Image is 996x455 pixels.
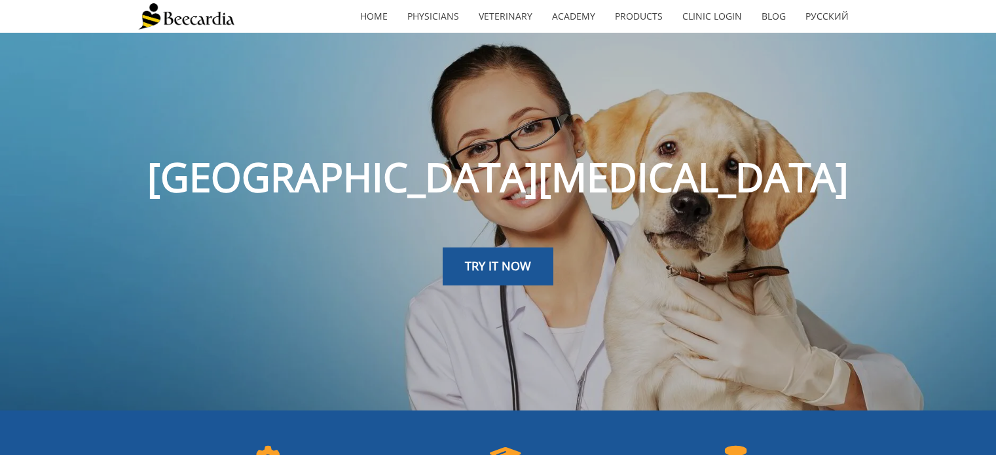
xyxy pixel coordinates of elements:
[673,1,752,31] a: Clinic Login
[443,247,553,285] a: TRY IT NOW
[350,1,397,31] a: home
[397,1,469,31] a: Physicians
[542,1,605,31] a: Academy
[465,258,531,274] span: TRY IT NOW
[138,3,234,29] img: Beecardia
[752,1,796,31] a: Blog
[147,150,849,204] span: [GEOGRAPHIC_DATA][MEDICAL_DATA]
[605,1,673,31] a: Products
[469,1,542,31] a: Veterinary
[796,1,858,31] a: Русский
